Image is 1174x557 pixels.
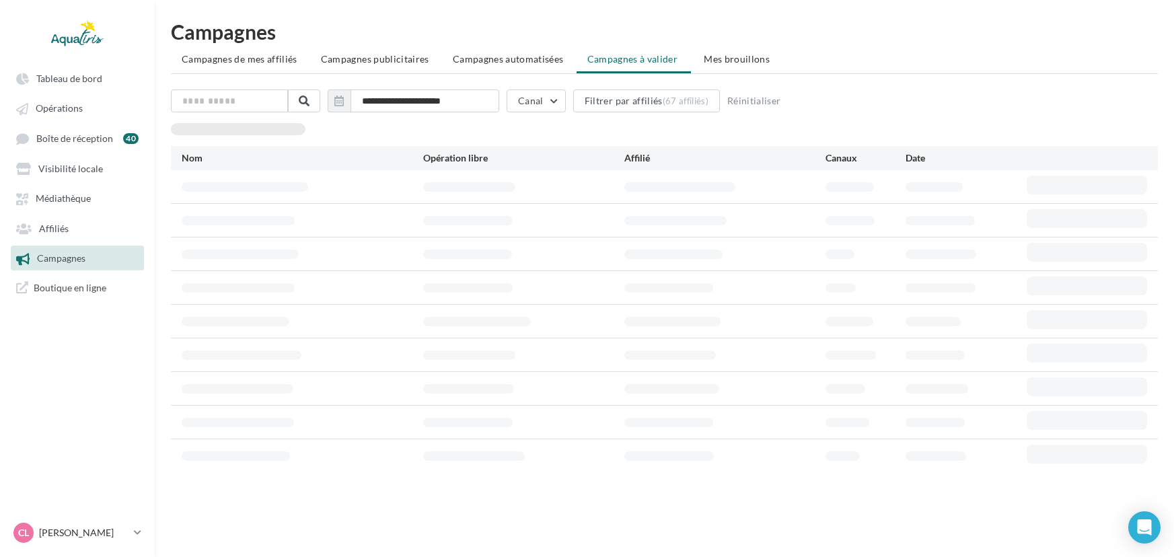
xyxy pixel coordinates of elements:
span: Boutique en ligne [34,281,106,294]
div: Open Intercom Messenger [1128,511,1161,544]
span: Médiathèque [36,193,91,205]
a: CL [PERSON_NAME] [11,520,144,546]
button: Canal [507,89,566,112]
a: Boîte de réception 40 [8,126,147,151]
span: Campagnes de mes affiliés [182,53,297,65]
span: Mes brouillons [704,53,770,65]
div: Nom [182,151,423,165]
div: Canaux [826,151,906,165]
span: Tableau de bord [36,73,102,84]
div: Affilié [624,151,826,165]
a: Affiliés [8,216,147,240]
a: Opérations [8,96,147,120]
a: Tableau de bord [8,66,147,90]
span: Campagnes automatisées [453,53,564,65]
a: Médiathèque [8,186,147,210]
div: Opération libre [423,151,624,165]
span: Opérations [36,103,83,114]
h1: Campagnes [171,22,1158,42]
span: Boîte de réception [36,133,113,144]
span: Visibilité locale [38,163,103,174]
div: 40 [123,133,139,144]
span: Affiliés [39,223,69,234]
button: Réinitialiser [722,93,786,109]
p: [PERSON_NAME] [39,526,129,540]
a: Visibilité locale [8,156,147,180]
div: (67 affiliés) [663,96,708,106]
span: Campagnes publicitaires [321,53,429,65]
a: Boutique en ligne [8,276,147,299]
span: Campagnes [37,253,85,264]
span: CL [18,526,29,540]
div: Date [906,151,1026,165]
button: Filtrer par affiliés(67 affiliés) [573,89,720,112]
a: Campagnes [8,246,147,270]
